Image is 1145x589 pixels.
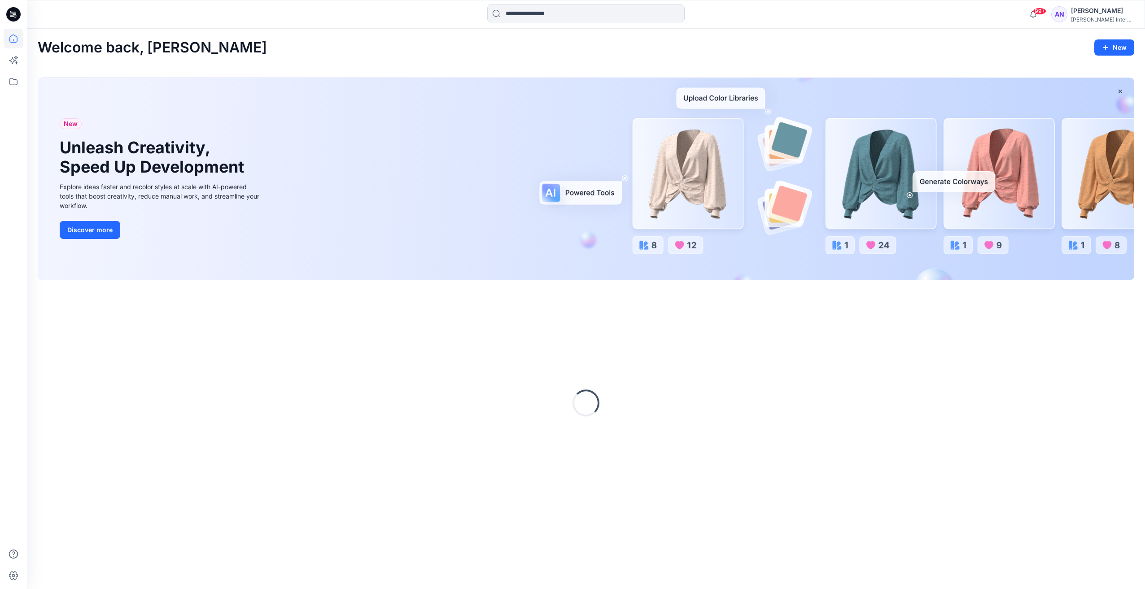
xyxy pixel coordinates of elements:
h2: Welcome back, [PERSON_NAME] [38,39,267,56]
div: [PERSON_NAME] International [1071,16,1134,23]
button: Discover more [60,221,120,239]
h1: Unleash Creativity, Speed Up Development [60,138,248,177]
span: New [64,118,78,129]
button: New [1094,39,1134,56]
div: AN [1051,6,1067,22]
a: Discover more [60,221,262,239]
span: 99+ [1033,8,1046,15]
div: Explore ideas faster and recolor styles at scale with AI-powered tools that boost creativity, red... [60,182,262,210]
div: [PERSON_NAME] [1071,5,1134,16]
